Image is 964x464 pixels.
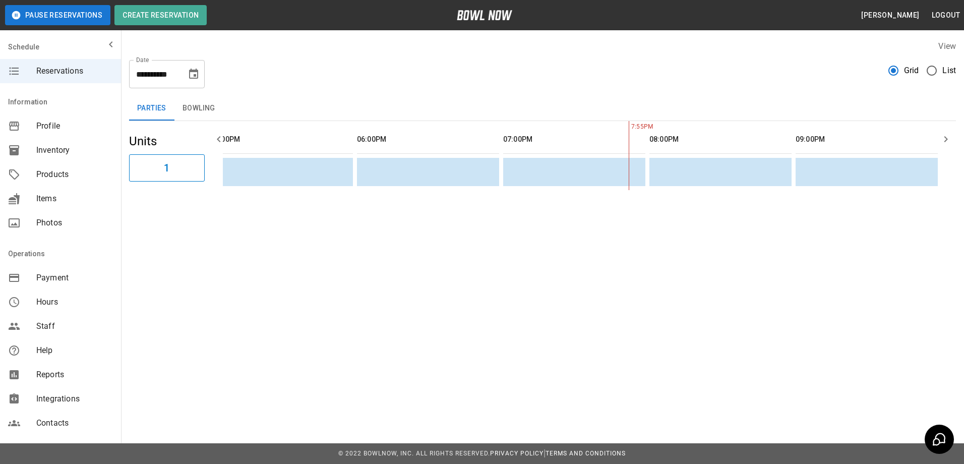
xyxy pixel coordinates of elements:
[36,320,113,332] span: Staff
[36,393,113,405] span: Integrations
[129,154,205,182] button: 1
[857,6,923,25] button: [PERSON_NAME]
[36,344,113,357] span: Help
[174,96,223,121] button: Bowling
[938,41,956,51] label: View
[36,369,113,381] span: Reports
[5,5,110,25] button: Pause Reservations
[357,125,499,154] th: 06:00PM
[338,450,490,457] span: © 2022 BowlNow, Inc. All Rights Reserved.
[184,64,204,84] button: Choose date, selected date is Sep 3, 2025
[114,5,207,25] button: Create Reservation
[629,122,631,132] span: 7:55PM
[904,65,919,77] span: Grid
[129,96,174,121] button: Parties
[546,450,626,457] a: Terms and Conditions
[202,121,942,190] table: sticky table
[36,144,113,156] span: Inventory
[36,272,113,284] span: Payment
[457,10,512,20] img: logo
[503,125,645,154] th: 07:00PM
[36,217,113,229] span: Photos
[649,125,792,154] th: 08:00PM
[942,65,956,77] span: List
[928,6,964,25] button: Logout
[36,65,113,77] span: Reservations
[36,417,113,429] span: Contacts
[36,296,113,308] span: Hours
[164,160,169,176] h6: 1
[796,125,938,154] th: 09:00PM
[36,168,113,181] span: Products
[129,96,956,121] div: inventory tabs
[490,450,544,457] a: Privacy Policy
[129,133,205,149] h5: Units
[36,120,113,132] span: Profile
[36,193,113,205] span: Items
